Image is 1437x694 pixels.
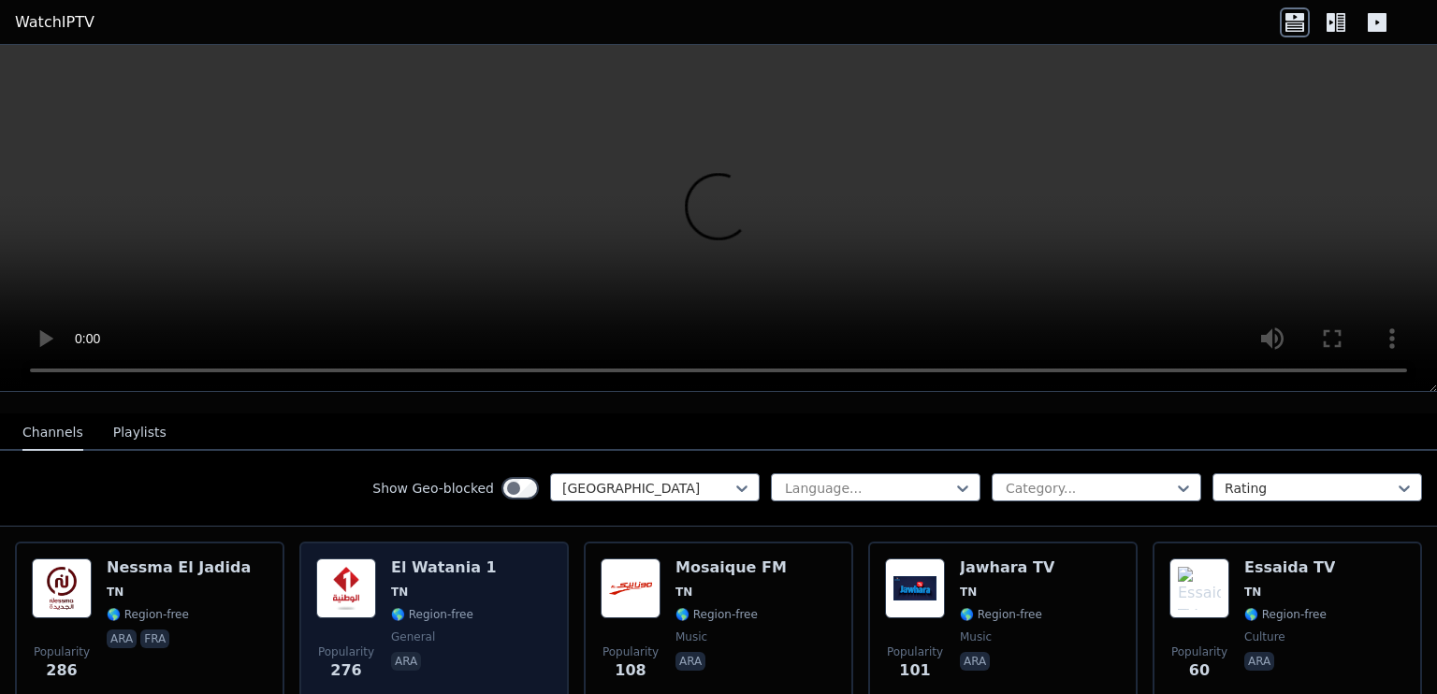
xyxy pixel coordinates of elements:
p: ara [960,652,990,671]
h6: El Watania 1 [391,558,497,577]
h6: Jawhara TV [960,558,1054,577]
p: ara [1244,652,1274,671]
img: Jawhara TV [885,558,945,618]
span: general [391,629,435,644]
p: ara [391,652,421,671]
span: Popularity [1171,644,1227,659]
h6: Mosaique FM [675,558,787,577]
span: 101 [899,659,930,682]
p: fra [140,629,169,648]
span: 276 [330,659,361,682]
span: 108 [615,659,646,682]
img: Nessma El Jadida [32,558,92,618]
span: 60 [1189,659,1210,682]
p: ara [107,629,137,648]
span: culture [1244,629,1285,644]
a: WatchIPTV [15,11,94,34]
span: 🌎 Region-free [1244,607,1327,622]
img: Mosaique FM [601,558,660,618]
button: Channels [22,415,83,451]
h6: Nessma El Jadida [107,558,251,577]
img: Essaida TV [1169,558,1229,618]
span: 🌎 Region-free [960,607,1042,622]
p: ara [675,652,705,671]
span: 🌎 Region-free [391,607,473,622]
span: TN [1244,585,1261,600]
label: Show Geo-blocked [372,479,494,498]
span: 🌎 Region-free [107,607,189,622]
span: TN [675,585,692,600]
span: music [675,629,707,644]
span: TN [107,585,123,600]
span: Popularity [34,644,90,659]
button: Playlists [113,415,167,451]
h6: Essaida TV [1244,558,1335,577]
img: El Watania 1 [316,558,376,618]
span: 286 [46,659,77,682]
span: Popularity [887,644,943,659]
span: Popularity [318,644,374,659]
span: TN [960,585,977,600]
span: music [960,629,992,644]
span: Popularity [602,644,659,659]
span: TN [391,585,408,600]
span: 🌎 Region-free [675,607,758,622]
